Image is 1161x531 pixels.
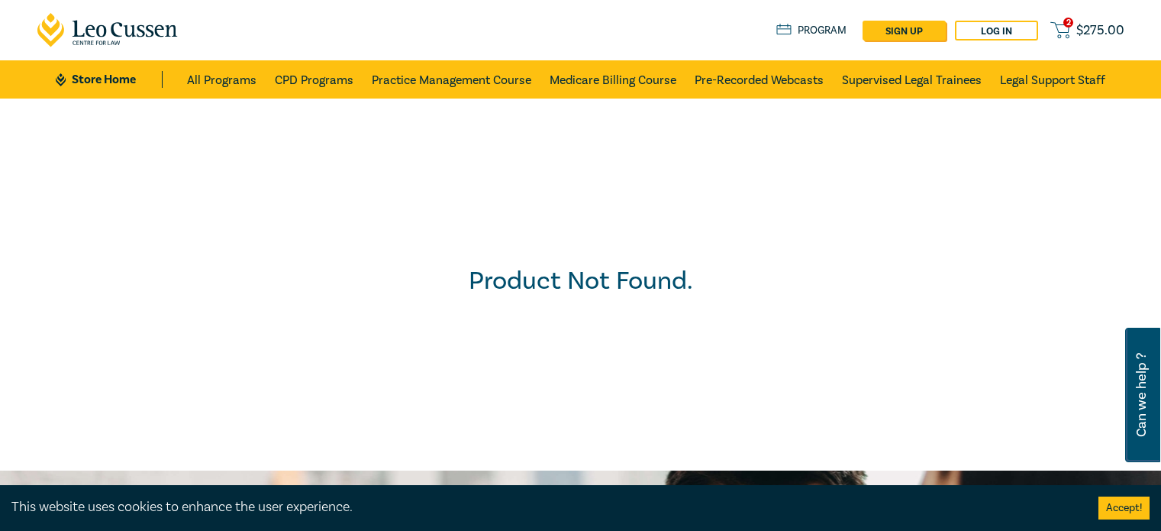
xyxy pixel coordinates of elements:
[1076,22,1124,39] span: $ 275.00
[275,60,353,99] a: CPD Programs
[1063,18,1073,28] span: 2
[56,71,162,88] a: Store Home
[842,60,982,99] a: Supervised Legal Trainees
[955,21,1038,40] a: Log in
[695,60,824,99] a: Pre-Recorded Webcasts
[1134,337,1149,453] span: Can we help ?
[1098,497,1150,520] button: Accept cookies
[11,497,1076,517] div: This website uses cookies to enhance the user experience.
[469,266,693,296] h2: Product Not Found.
[372,60,531,99] a: Practice Management Course
[550,60,676,99] a: Medicare Billing Course
[863,21,946,40] a: sign up
[1000,60,1105,99] a: Legal Support Staff
[776,22,847,39] a: Program
[187,60,256,99] a: All Programs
